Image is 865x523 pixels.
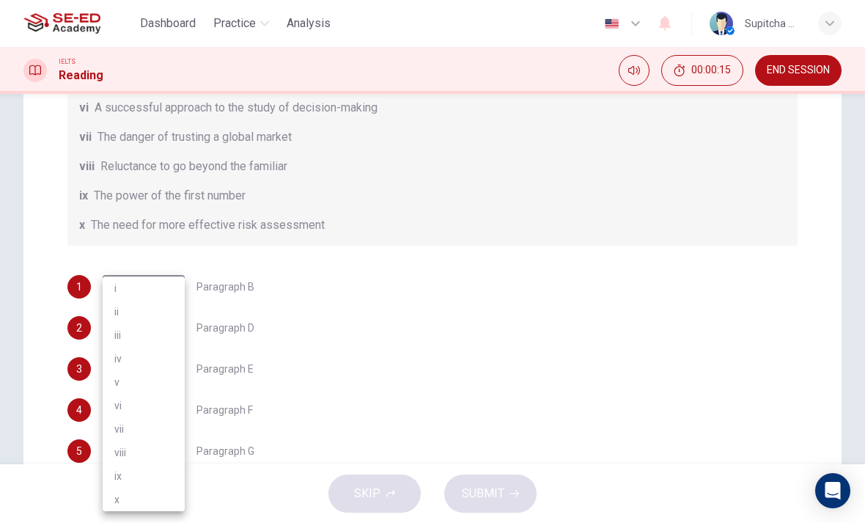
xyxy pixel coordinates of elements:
[103,370,185,394] li: v
[103,323,185,347] li: iii
[103,417,185,441] li: vii
[815,473,850,508] div: Open Intercom Messenger
[103,394,185,417] li: vi
[103,300,185,323] li: ii
[103,488,185,511] li: x
[103,441,185,464] li: viii
[103,277,185,300] li: i
[103,347,185,370] li: iv
[103,464,185,488] li: ix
